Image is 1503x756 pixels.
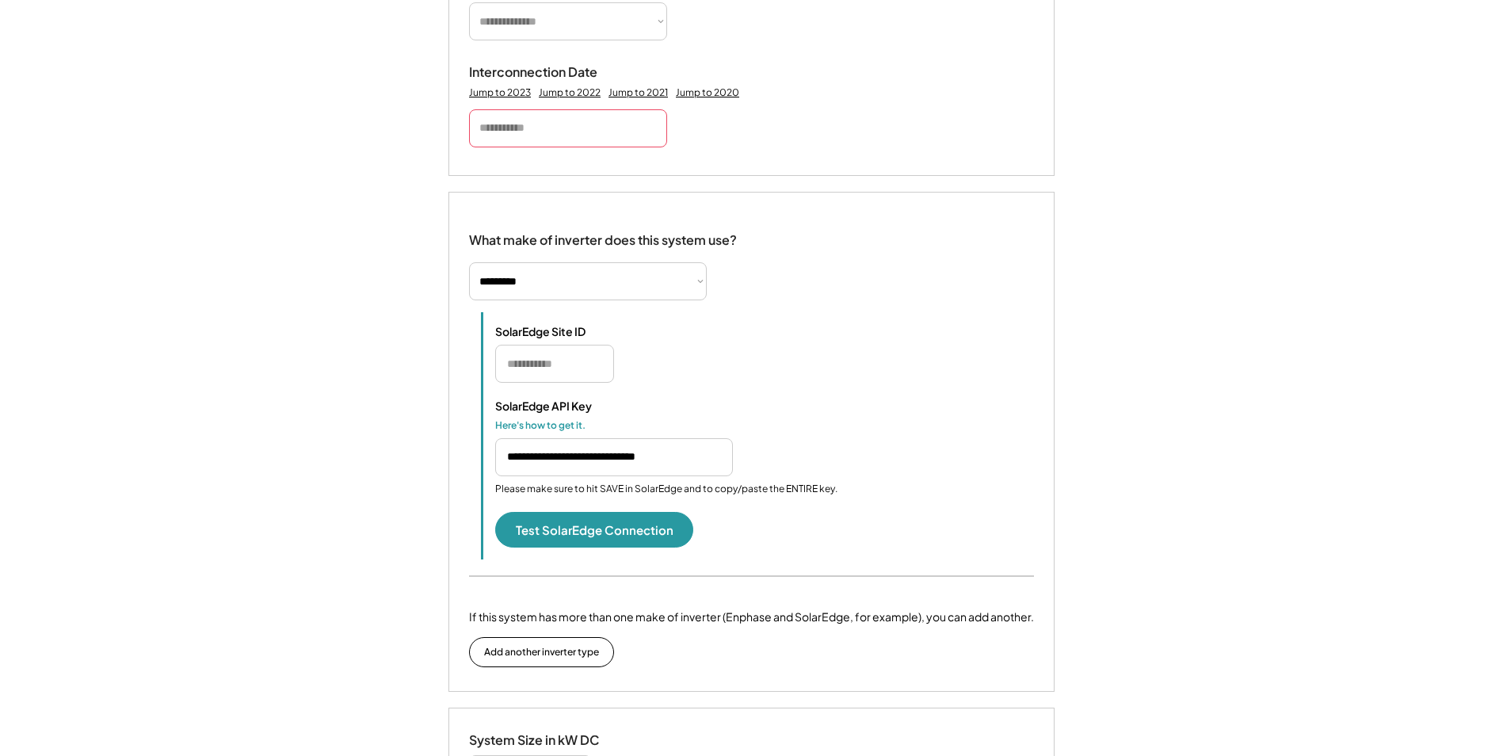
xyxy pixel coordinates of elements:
div: Here's how to get it. [495,419,654,432]
div: SolarEdge Site ID [495,324,654,338]
div: Interconnection Date [469,64,628,81]
div: Jump to 2023 [469,86,531,99]
div: Please make sure to hit SAVE in SolarEdge and to copy/paste the ENTIRE key. [495,483,837,496]
div: System Size in kW DC [469,732,628,749]
button: Add another inverter type [469,637,614,667]
div: What make of inverter does this system use? [469,216,737,252]
div: SolarEdge API Key [495,399,654,413]
div: Jump to 2021 [608,86,668,99]
button: Test SolarEdge Connection [495,512,693,548]
div: Jump to 2020 [676,86,739,99]
div: If this system has more than one make of inverter (Enphase and SolarEdge, for example), you can a... [469,609,1034,625]
div: Jump to 2022 [539,86,601,99]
